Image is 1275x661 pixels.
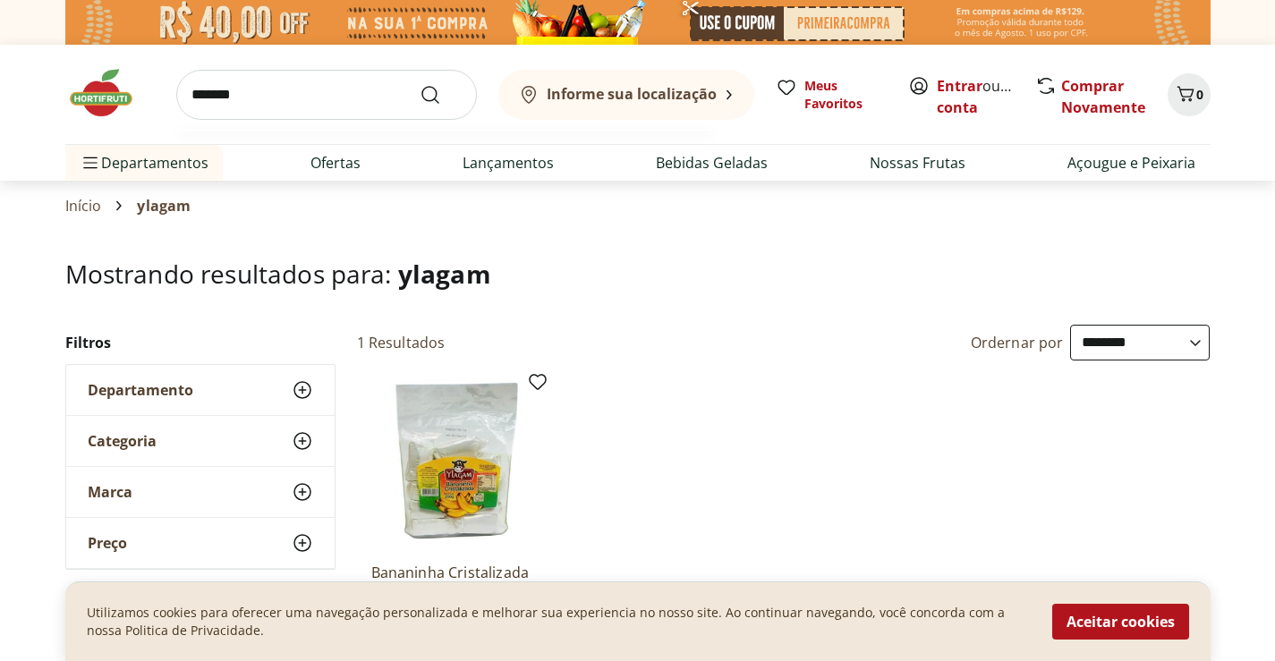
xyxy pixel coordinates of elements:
button: Informe sua localização [498,70,754,120]
b: Informe sua localização [547,84,717,104]
span: Departamento [88,381,193,399]
img: Bananinha Cristalizada Ylagam 200g [371,378,541,548]
span: 0 [1196,86,1203,103]
span: ou [937,75,1016,118]
a: Entrar [937,76,982,96]
a: Nossas Frutas [870,152,965,174]
h2: Filtros [65,325,336,360]
label: Ordernar por [971,333,1064,352]
span: Marca [88,483,132,501]
a: Açougue e Peixaria [1067,152,1195,174]
a: Início [65,198,102,214]
a: Criar conta [937,76,1035,117]
a: Meus Favoritos [776,77,887,113]
img: Hortifruti [65,66,155,120]
span: Categoria [88,432,157,450]
span: ylagam [137,198,191,214]
a: Comprar Novamente [1061,76,1145,117]
span: Departamentos [80,141,208,184]
h2: 1 Resultados [357,333,446,352]
span: Meus Favoritos [804,77,887,113]
span: ylagam [398,257,491,291]
a: Lançamentos [463,152,554,174]
a: Bananinha Cristalizada Ylagam 200g [371,563,541,602]
a: Ofertas [310,152,361,174]
a: Bebidas Geladas [656,152,768,174]
button: Preço [66,518,335,568]
button: Marca [66,467,335,517]
button: Departamento [66,365,335,415]
button: Menu [80,141,101,184]
button: Submit Search [420,84,463,106]
h1: Mostrando resultados para: [65,259,1211,288]
span: Preço [88,534,127,552]
button: Carrinho [1168,73,1211,116]
button: Aceitar cookies [1052,604,1189,640]
input: search [176,70,477,120]
p: Utilizamos cookies para oferecer uma navegação personalizada e melhorar sua experiencia no nosso ... [87,604,1031,640]
button: Categoria [66,416,335,466]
